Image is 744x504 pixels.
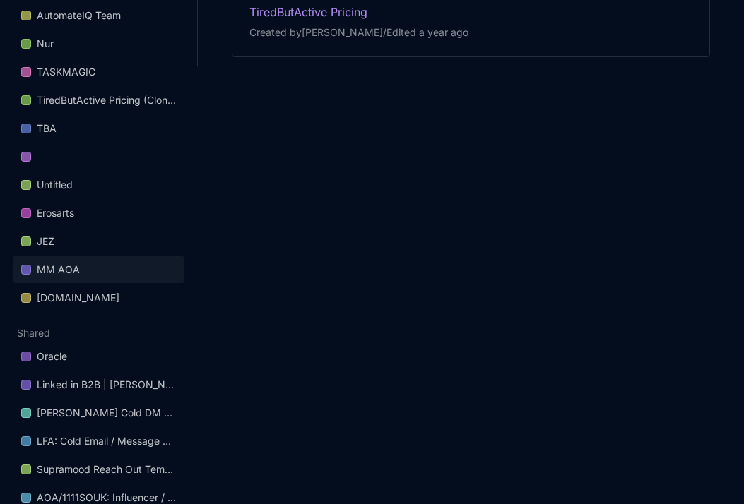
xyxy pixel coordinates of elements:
div: AutomateIQ Team [13,2,184,30]
a: Erosarts [13,200,184,227]
div: Untitled [13,172,184,199]
div: LFA: Cold Email / Message Flow for Sales Team [13,428,184,455]
a: LFA: Cold Email / Message Flow for Sales Team [13,428,184,455]
div: Oracle [37,348,67,365]
div: Erosarts [37,205,74,222]
div: AutomateIQ Team [37,7,121,24]
a: AutomateIQ Team [13,2,184,29]
a: Oracle [13,343,184,370]
div: TASKMAGIC [37,64,95,80]
a: Linked in B2B | [PERSON_NAME] & [PERSON_NAME] [13,371,184,398]
a: Nur [13,30,184,57]
a: MM AOA [13,256,184,283]
div: JEZ [13,228,184,256]
div: [DOMAIN_NAME] [37,289,119,306]
a: [DOMAIN_NAME] [13,284,184,311]
div: MM AOA [13,256,184,284]
div: Supramood Reach Out Template [37,461,176,478]
a: [PERSON_NAME] Cold DM Templates [13,400,184,426]
div: JEZ [37,233,54,250]
a: TiredButActive Pricing (Clone) [13,87,184,114]
div: Nur [13,30,184,58]
a: TASKMAGIC [13,59,184,85]
div: TBA [13,115,184,143]
div: Linked in B2B | [PERSON_NAME] & [PERSON_NAME] [37,376,176,393]
div: Linked in B2B | [PERSON_NAME] & [PERSON_NAME] [13,371,184,399]
div: Created by [PERSON_NAME] / Edited a year ago [249,25,468,40]
div: Oracle [13,343,184,371]
div: LFA: Cold Email / Message Flow for Sales Team [37,433,176,450]
div: TiredButActive Pricing (Clone) [37,92,176,109]
div: TBA [37,120,57,137]
button: Shared [17,327,50,339]
div: [DOMAIN_NAME] [13,284,184,312]
a: JEZ [13,228,184,255]
a: TBA [13,115,184,142]
a: Untitled [13,172,184,198]
div: Untitled [37,176,73,193]
div: MM AOA [37,261,80,278]
div: TASKMAGIC [13,59,184,86]
a: Supramood Reach Out Template [13,456,184,483]
div: TiredButActive Pricing [249,4,468,20]
div: Nur [37,35,54,52]
div: [PERSON_NAME] Cold DM Templates [37,404,176,421]
div: Supramood Reach Out Template [13,456,184,484]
